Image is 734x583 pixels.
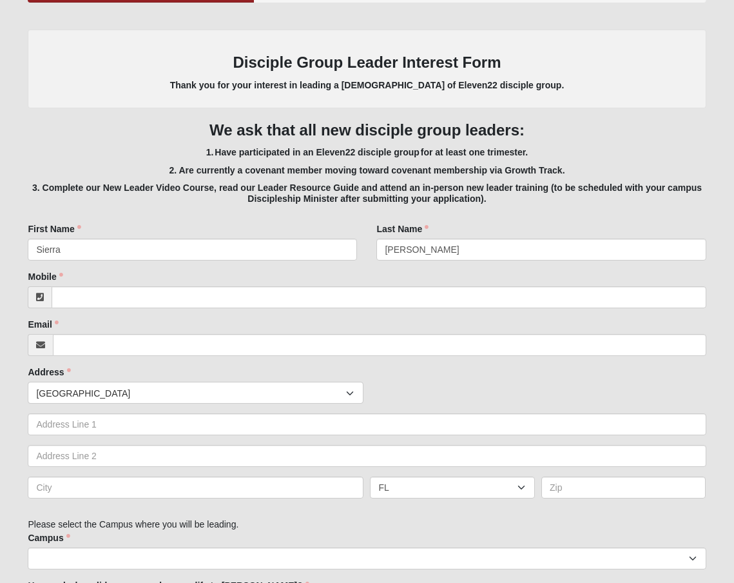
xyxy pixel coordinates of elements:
h5: Thank you for your interest in leading a [DEMOGRAPHIC_DATA] of Eleven22 disciple group. [41,80,693,91]
input: Address Line 2 [28,445,706,467]
span: [GEOGRAPHIC_DATA] [36,382,346,404]
h5: 3. Complete our New Leader Video Course, read our Leader Resource Guide and attend an in-person n... [28,183,706,204]
label: Mobile [28,270,63,283]
input: Zip [541,477,706,499]
input: Address Line 1 [28,413,706,435]
input: City [28,477,363,499]
label: First Name [28,222,81,235]
h5: 1. Have participated in an Eleven22 disciple group for at least one trimester. [28,147,706,158]
h5: 2. Are currently a covenant member moving toward covenant membership via Growth Track. [28,165,706,176]
label: Campus [28,531,70,544]
label: Last Name [376,222,429,235]
label: Address [28,366,70,379]
h3: We ask that all new disciple group leaders: [28,121,706,140]
label: Email [28,318,58,331]
h3: Disciple Group Leader Interest Form [41,54,693,72]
